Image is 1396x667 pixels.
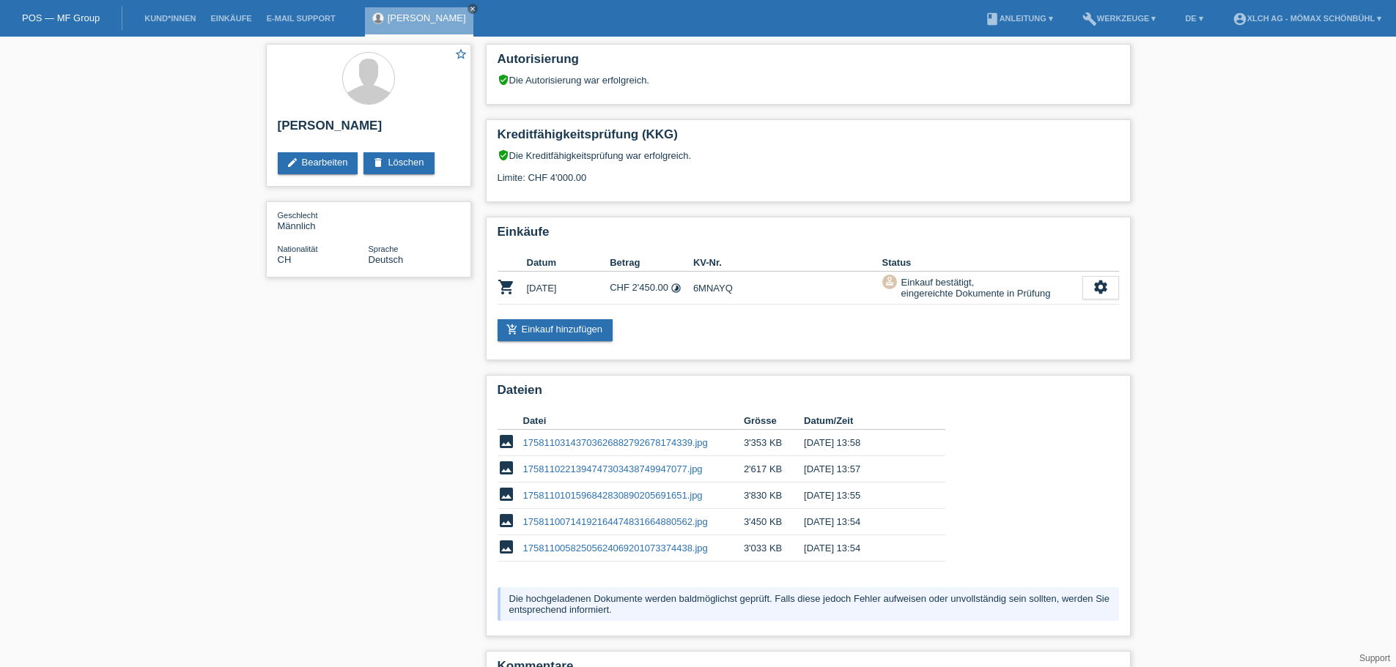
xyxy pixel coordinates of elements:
h2: Kreditfähigkeitsprüfung (KKG) [498,127,1119,149]
i: image [498,538,515,556]
i: account_circle [1233,12,1247,26]
i: star_border [454,48,468,61]
a: DE ▾ [1178,14,1210,23]
a: 17581103143703626882792678174339.jpg [523,437,708,448]
a: star_border [454,48,468,63]
a: close [468,4,478,14]
a: 1758110101596842830890205691651.jpg [523,490,703,501]
td: 2'617 KB [744,456,804,482]
i: settings [1093,279,1109,295]
h2: Dateien [498,383,1119,405]
td: 3'033 KB [744,535,804,562]
th: Datum/Zeit [804,412,924,430]
td: [DATE] 13:54 [804,535,924,562]
i: edit [287,157,298,168]
th: Status [882,254,1082,272]
i: image [498,433,515,450]
i: POSP00027647 [498,278,515,296]
a: deleteLöschen [363,152,434,174]
h2: [PERSON_NAME] [278,119,459,141]
td: [DATE] 13:58 [804,430,924,456]
div: Männlich [278,209,369,231]
a: 17581100582505624069201073374438.jpg [523,543,708,554]
div: Einkauf bestätigt, eingereichte Dokumente in Prüfung [897,275,1051,301]
th: Datei [523,412,744,430]
span: Schweiz [278,254,292,265]
a: account_circleXLCH AG - Mömax Schönbühl ▾ [1225,14,1389,23]
i: image [498,512,515,529]
a: 17581100714192164474831664880562.jpg [523,516,708,527]
a: bookAnleitung ▾ [978,14,1060,23]
td: [DATE] [527,272,610,305]
span: Nationalität [278,245,318,253]
a: [PERSON_NAME] [388,12,466,23]
td: [DATE] 13:54 [804,509,924,535]
td: 6MNAYQ [693,272,882,305]
a: editBearbeiten [278,152,358,174]
td: 3'353 KB [744,430,804,456]
th: Datum [527,254,610,272]
td: CHF 2'450.00 [610,272,693,305]
a: Kund*innen [137,14,203,23]
td: [DATE] 13:57 [804,456,924,482]
a: add_shopping_cartEinkauf hinzufügen [498,319,613,341]
i: verified_user [498,149,509,161]
h2: Einkäufe [498,225,1119,247]
i: close [469,5,476,12]
span: Deutsch [369,254,404,265]
i: image [498,485,515,503]
a: buildWerkzeuge ▾ [1075,14,1164,23]
div: Die Kreditfähigkeitsprüfung war erfolgreich. Limite: CHF 4'000.00 [498,149,1119,194]
th: Grösse [744,412,804,430]
i: add_shopping_cart [506,324,518,335]
h2: Autorisierung [498,52,1119,74]
div: Die hochgeladenen Dokumente werden baldmöglichst geprüft. Falls diese jedoch Fehler aufweisen ode... [498,587,1119,621]
td: 3'830 KB [744,482,804,509]
i: approval [884,276,895,286]
a: 1758110221394747303438749947077.jpg [523,463,703,474]
td: [DATE] 13:55 [804,482,924,509]
span: Geschlecht [278,211,318,220]
a: POS — MF Group [22,12,100,23]
i: build [1082,12,1097,26]
th: KV-Nr. [693,254,882,272]
a: E-Mail Support [259,14,343,23]
div: Die Autorisierung war erfolgreich. [498,74,1119,86]
th: Betrag [610,254,693,272]
i: book [985,12,1000,26]
td: 3'450 KB [744,509,804,535]
span: Sprache [369,245,399,253]
i: delete [372,157,384,168]
a: Einkäufe [203,14,259,23]
i: Fixe Raten - Zinsübernahme durch Kunde (12 Raten) [671,283,682,294]
i: verified_user [498,74,509,86]
i: image [498,459,515,477]
a: Support [1359,653,1390,663]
